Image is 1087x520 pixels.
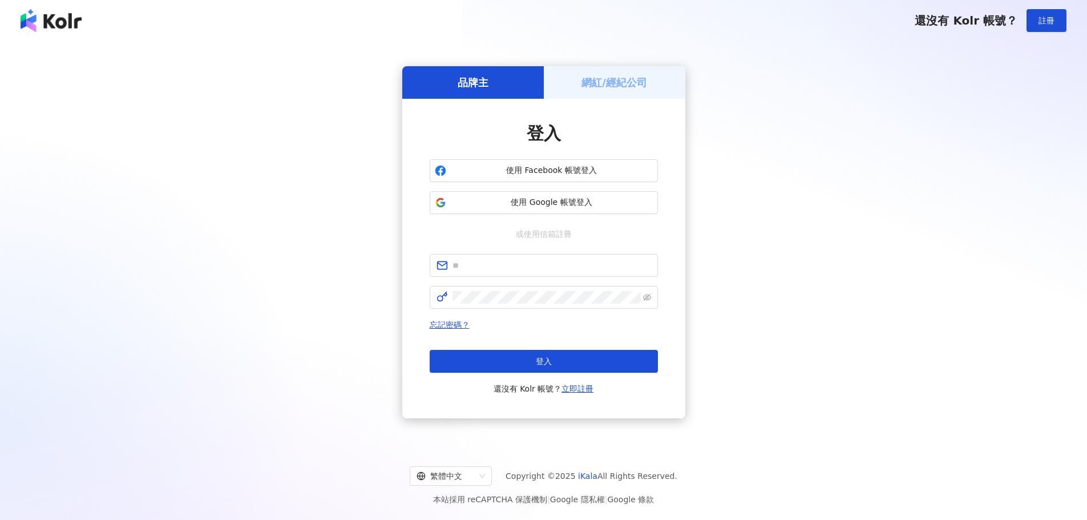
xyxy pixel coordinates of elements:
[508,228,580,240] span: 或使用信箱註冊
[506,469,677,483] span: Copyright © 2025 All Rights Reserved.
[494,382,594,396] span: 還沒有 Kolr 帳號？
[451,165,653,176] span: 使用 Facebook 帳號登入
[561,384,593,393] a: 立即註冊
[458,75,488,90] h5: 品牌主
[430,159,658,182] button: 使用 Facebook 帳號登入
[433,493,654,506] span: 本站採用 reCAPTCHA 保護機制
[643,293,651,301] span: eye-invisible
[417,467,475,485] div: 繁體中文
[527,123,561,143] span: 登入
[536,357,552,366] span: 登入
[451,197,653,208] span: 使用 Google 帳號登入
[430,350,658,373] button: 登入
[430,320,470,329] a: 忘記密碼？
[1027,9,1066,32] button: 註冊
[21,9,82,32] img: logo
[430,191,658,214] button: 使用 Google 帳號登入
[607,495,654,504] a: Google 條款
[1038,16,1054,25] span: 註冊
[605,495,608,504] span: |
[581,75,647,90] h5: 網紅/經紀公司
[550,495,605,504] a: Google 隱私權
[915,14,1017,27] span: 還沒有 Kolr 帳號？
[547,495,550,504] span: |
[578,471,597,481] a: iKala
